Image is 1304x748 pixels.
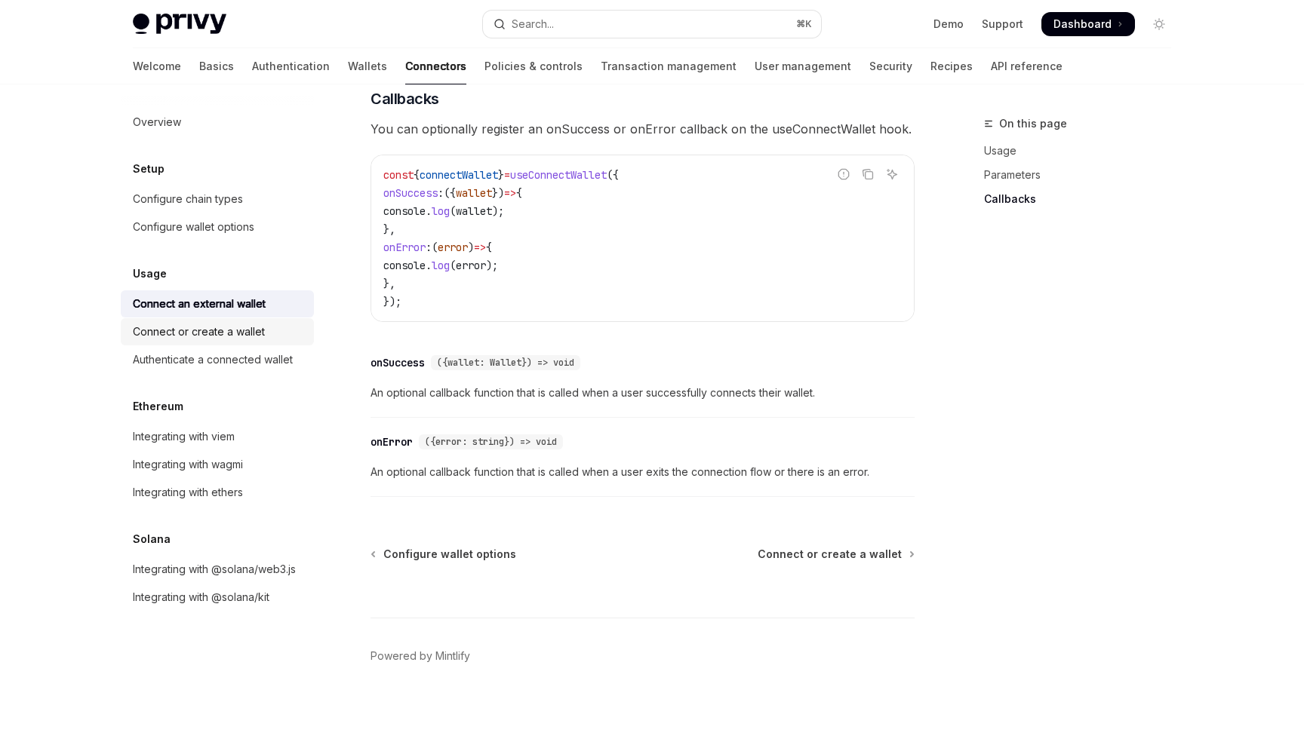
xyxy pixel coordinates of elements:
[858,164,878,184] button: Copy the contents from the code block
[426,204,432,218] span: .
[991,48,1063,84] a: API reference
[133,428,235,446] div: Integrating with viem
[133,351,293,369] div: Authenticate a connected wallet
[426,259,432,272] span: .
[1041,12,1135,36] a: Dashboard
[371,384,915,402] span: An optional callback function that is called when a user successfully connects their wallet.
[372,547,516,562] a: Configure wallet options
[984,163,1183,187] a: Parameters
[121,185,314,213] a: Configure chain types
[999,115,1067,133] span: On this page
[834,164,853,184] button: Report incorrect code
[121,109,314,136] a: Overview
[383,259,426,272] span: console
[456,186,492,200] span: wallet
[133,588,269,606] div: Integrating with @solana/kit
[371,88,439,109] span: Callbacks
[199,48,234,84] a: Basics
[383,547,516,562] span: Configure wallet options
[450,259,456,272] span: (
[474,241,486,254] span: =>
[468,241,474,254] span: )
[383,186,438,200] span: onSuccess
[383,277,395,290] span: },
[133,560,296,578] div: Integrating with @solana/web3.js
[348,48,387,84] a: Wallets
[456,259,486,272] span: error
[133,160,165,178] h5: Setup
[133,190,243,208] div: Configure chain types
[882,164,902,184] button: Ask AI
[121,290,314,317] a: Connect an external wallet
[121,479,314,506] a: Integrating with ethers
[371,434,413,449] div: onError
[456,204,492,218] span: wallet
[432,259,450,272] span: log
[133,295,266,313] div: Connect an external wallet
[450,204,456,218] span: (
[504,168,510,182] span: =
[133,455,243,474] div: Integrating with wagmi
[252,48,330,84] a: Authentication
[121,584,314,611] a: Integrating with @solana/kit
[133,48,181,84] a: Welcome
[869,48,912,84] a: Security
[133,113,181,131] div: Overview
[492,186,504,200] span: })
[504,186,516,200] span: =>
[121,213,314,241] a: Configure wallet options
[371,355,425,370] div: onSuccess
[984,139,1183,163] a: Usage
[933,17,964,32] a: Demo
[437,357,574,369] span: ({wallet: Wallet}) => void
[755,48,851,84] a: User management
[1053,17,1112,32] span: Dashboard
[383,168,414,182] span: const
[420,168,498,182] span: connectWallet
[371,648,470,664] a: Powered by Mintlify
[405,48,466,84] a: Connectors
[383,204,426,218] span: console
[121,556,314,583] a: Integrating with @solana/web3.js
[133,14,226,35] img: light logo
[121,451,314,478] a: Integrating with wagmi
[133,323,265,341] div: Connect or create a wallet
[1147,12,1171,36] button: Toggle dark mode
[432,204,450,218] span: log
[930,48,973,84] a: Recipes
[425,436,557,448] span: ({error: string}) => void
[516,186,522,200] span: {
[444,186,456,200] span: ({
[121,346,314,373] a: Authenticate a connected wallet
[383,222,395,236] span: },
[133,397,183,415] h5: Ethereum
[982,17,1023,32] a: Support
[607,168,619,182] span: ({
[432,241,438,254] span: (
[601,48,737,84] a: Transaction management
[438,241,468,254] span: error
[383,295,401,308] span: });
[438,186,444,200] span: :
[984,187,1183,211] a: Callbacks
[133,218,254,236] div: Configure wallet options
[486,241,492,254] span: {
[486,259,498,272] span: );
[796,18,812,30] span: ⌘ K
[371,118,915,139] span: You can optionally register an onSuccess or onError callback on the useConnectWallet hook.
[121,423,314,450] a: Integrating with viem
[484,48,583,84] a: Policies & controls
[414,168,420,182] span: {
[383,241,426,254] span: onError
[483,11,821,38] button: Open search
[133,265,167,283] h5: Usage
[426,241,432,254] span: :
[512,15,554,33] div: Search...
[133,530,171,548] h5: Solana
[133,483,243,501] div: Integrating with ethers
[510,168,607,182] span: useConnectWallet
[758,547,902,562] span: Connect or create a wallet
[498,168,504,182] span: }
[371,463,915,481] span: An optional callback function that is called when a user exits the connection flow or there is an...
[758,547,913,562] a: Connect or create a wallet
